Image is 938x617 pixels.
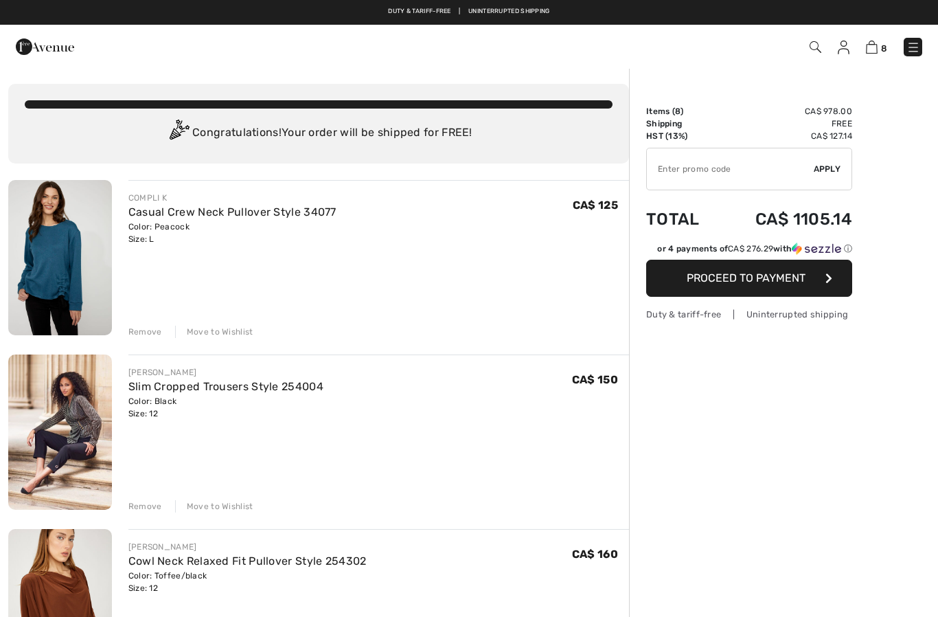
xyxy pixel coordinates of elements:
img: Shopping Bag [866,41,878,54]
img: Search [810,41,821,53]
div: Color: Black Size: 12 [128,395,323,420]
span: 8 [881,43,887,54]
a: 8 [866,38,887,55]
span: Proceed to Payment [687,271,805,284]
div: Color: Peacock Size: L [128,221,336,245]
span: CA$ 125 [573,199,618,212]
img: Congratulation2.svg [165,120,192,147]
td: Items ( ) [646,105,719,117]
div: [PERSON_NAME] [128,366,323,379]
td: Total [646,196,719,243]
div: Congratulations! Your order will be shipped for FREE! [25,120,613,147]
img: 1ère Avenue [16,33,74,60]
td: Shipping [646,117,719,130]
a: Cowl Neck Relaxed Fit Pullover Style 254302 [128,554,367,568]
span: Apply [814,163,841,175]
span: CA$ 276.29 [728,244,773,254]
input: Promo code [647,148,814,190]
a: Casual Crew Neck Pullover Style 34077 [128,205,336,218]
span: CA$ 150 [572,373,618,386]
td: Free [719,117,852,130]
a: Slim Cropped Trousers Style 254004 [128,380,323,393]
div: Remove [128,326,162,338]
div: [PERSON_NAME] [128,541,367,553]
div: or 4 payments of with [657,243,852,255]
div: Remove [128,500,162,513]
td: CA$ 127.14 [719,130,852,142]
td: CA$ 1105.14 [719,196,852,243]
div: or 4 payments ofCA$ 276.29withSezzle Click to learn more about Sezzle [646,243,852,260]
img: Slim Cropped Trousers Style 254004 [8,355,112,510]
div: Move to Wishlist [175,500,253,513]
div: Duty & tariff-free | Uninterrupted shipping [646,308,852,321]
a: 1ère Avenue [16,39,74,52]
div: Move to Wishlist [175,326,253,338]
div: Color: Toffee/black Size: 12 [128,570,367,594]
td: CA$ 978.00 [719,105,852,117]
img: Casual Crew Neck Pullover Style 34077 [8,180,112,335]
td: HST (13%) [646,130,719,142]
img: Menu [906,41,920,54]
img: My Info [838,41,849,54]
span: 8 [675,106,680,116]
div: COMPLI K [128,192,336,204]
span: CA$ 160 [572,548,618,561]
button: Proceed to Payment [646,260,852,297]
img: Sezzle [792,243,841,255]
